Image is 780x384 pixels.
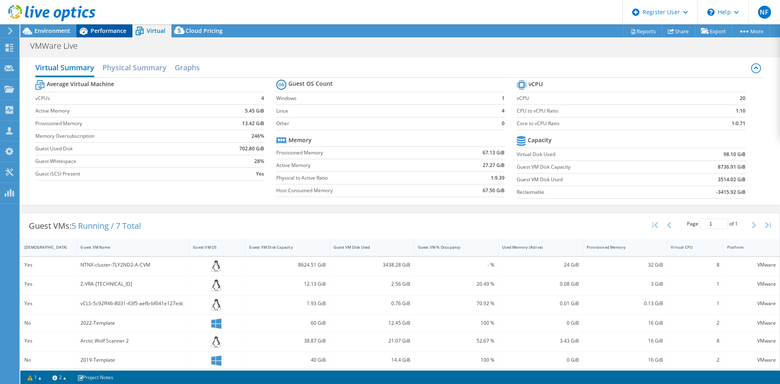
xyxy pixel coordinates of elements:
[671,260,719,269] div: 8
[80,280,185,289] div: Z-VRA-[TECHNICAL_ID]
[35,132,209,140] label: Memory Oversubscription
[24,336,73,345] div: Yes
[700,219,728,229] input: jump to page
[483,187,505,195] b: 67.50 GiB
[35,157,209,165] label: Guest Whitespace
[71,220,141,231] span: 5 Running / 7 Total
[80,356,185,364] div: 2019-Template
[80,319,185,328] div: 2022-Template
[418,336,495,345] div: 52.67 %
[671,299,719,308] div: 1
[587,299,663,308] div: 0.13 GiB
[80,336,185,345] div: Arctic Wolf Scanner 2
[517,107,693,115] label: CPU to vCPU Ratio
[662,25,695,37] a: Share
[502,94,505,102] b: 1
[418,299,495,308] div: 70.92 %
[418,356,495,364] div: 100 %
[587,336,663,345] div: 16 GiB
[245,107,264,115] b: 5.45 GiB
[483,149,505,157] b: 67.13 GiB
[249,280,326,289] div: 12.13 GiB
[80,245,175,250] div: Guest VM Name
[732,119,745,128] b: 1:0.71
[623,25,662,37] a: Reports
[249,336,326,345] div: 38.87 GiB
[175,59,200,76] h2: Graphs
[249,245,316,250] div: Guest VM Disk Capacity
[671,280,719,289] div: 1
[727,280,776,289] div: VMware
[193,245,232,250] div: Guest VM OS
[24,245,63,250] div: [DEMOGRAPHIC_DATA]
[334,299,410,308] div: 0.76 GiB
[502,119,505,128] b: 0
[502,356,579,364] div: 0 GiB
[276,149,444,157] label: Provisioned Memory
[334,356,410,364] div: 14.4 GiB
[517,176,668,184] label: Guest VM Disk Used
[24,319,73,328] div: No
[35,145,209,153] label: Guest Used Disk
[491,174,505,182] b: 1:9.39
[276,161,444,169] label: Active Memory
[24,299,73,308] div: Yes
[249,319,326,328] div: 60 GiB
[502,280,579,289] div: 0.08 GiB
[736,107,745,115] b: 1:10
[687,219,738,229] span: Page of
[47,372,72,382] a: 2
[71,372,119,382] a: Project Notes
[24,260,73,269] div: Yes
[528,136,552,144] b: Capacity
[418,280,495,289] div: 20.49 %
[239,145,264,153] b: 702.80 GiB
[695,25,732,37] a: Export
[249,299,326,308] div: 1.93 GiB
[724,150,745,158] b: 98.10 GiB
[502,260,579,269] div: 24 GiB
[483,161,505,169] b: 27.27 GiB
[758,6,771,19] span: NF
[276,119,494,128] label: Other
[529,80,543,88] b: vCPU
[707,9,715,16] svg: \n
[587,319,663,328] div: 16 GiB
[80,260,185,269] div: NTNX-cluster-7LY2ND2-A-CVM
[517,150,668,158] label: Virtual Disk Used
[735,220,738,227] span: 1
[35,94,209,102] label: vCPUs
[288,136,312,144] b: Memory
[24,280,73,289] div: Yes
[727,319,776,328] div: VMware
[24,356,73,364] div: No
[418,245,485,250] div: Guest VM % Occupancy
[21,213,149,239] div: Guest VMs:
[727,245,766,250] div: Platform
[276,174,444,182] label: Physical to Active Ratio
[502,299,579,308] div: 0.01 GiB
[35,119,209,128] label: Provisioned Memory
[35,107,209,115] label: Active Memory
[718,176,745,184] b: 3514.02 GiB
[261,94,264,102] b: 4
[732,25,770,37] a: More
[276,94,494,102] label: Windows
[418,260,495,269] div: - %
[249,356,326,364] div: 40 GiB
[517,188,668,196] label: Reclaimable
[740,94,745,102] b: 20
[716,188,745,196] b: -3415.92 GiB
[727,299,776,308] div: VMware
[288,80,333,88] b: Guest OS Count
[502,107,505,115] b: 4
[276,187,444,195] label: Host Consumed Memory
[517,163,668,171] label: Guest VM Disk Capacity
[418,319,495,328] div: 100 %
[502,336,579,345] div: 3.43 GiB
[671,356,719,364] div: 2
[334,245,401,250] div: Guest VM Disk Used
[587,260,663,269] div: 32 GiB
[22,372,47,382] a: 1
[334,319,410,328] div: 12.45 GiB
